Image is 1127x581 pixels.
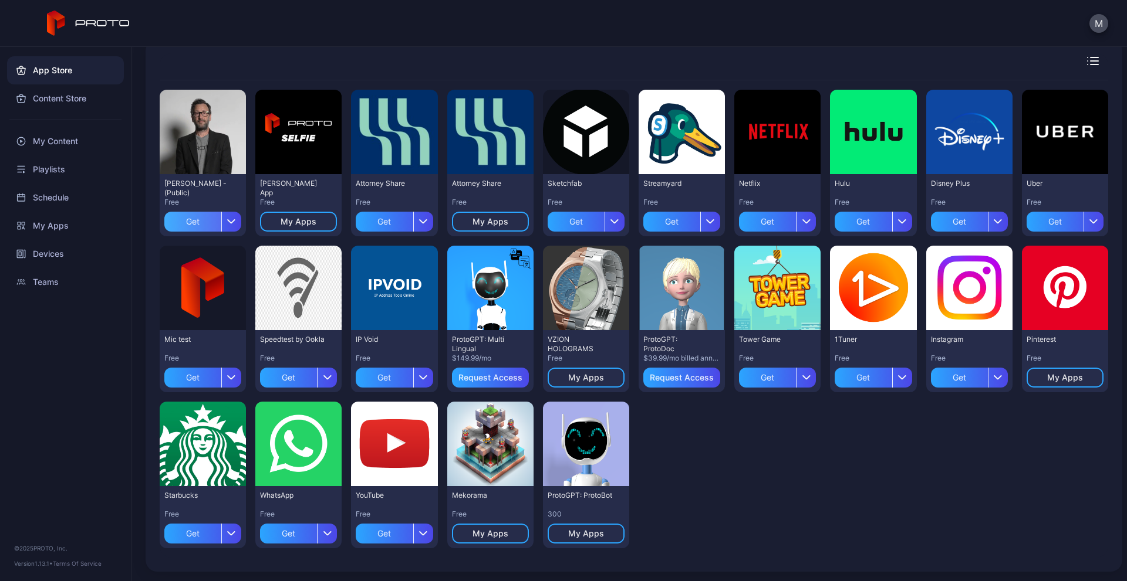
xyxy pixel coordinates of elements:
[568,373,604,382] div: My Apps
[643,354,720,363] div: $39.99/mo billed annually
[473,217,508,226] div: My Apps
[356,335,420,344] div: IP Void
[260,335,325,344] div: Speedtest by Ookla
[7,268,124,296] div: Teams
[164,212,221,232] div: Get
[931,363,1008,388] button: Get
[452,212,529,232] button: My Apps
[356,198,433,207] div: Free
[164,198,241,207] div: Free
[931,198,1008,207] div: Free
[260,509,337,519] div: Free
[931,212,988,232] div: Get
[356,354,433,363] div: Free
[1027,212,1084,232] div: Get
[452,509,529,519] div: Free
[452,368,529,388] button: Request Access
[260,198,337,207] div: Free
[1027,368,1104,388] button: My Apps
[356,519,433,543] button: Get
[931,335,996,344] div: Instagram
[1027,354,1104,363] div: Free
[53,560,102,567] a: Terms Of Service
[1027,198,1104,207] div: Free
[548,212,605,232] div: Get
[164,363,241,388] button: Get
[452,491,517,500] div: Mekorama
[164,519,241,543] button: Get
[1027,179,1091,188] div: Uber
[164,368,221,388] div: Get
[164,354,241,363] div: Free
[7,84,124,113] div: Content Store
[835,363,912,388] button: Get
[931,368,988,388] div: Get
[931,207,1008,232] button: Get
[739,354,816,363] div: Free
[452,179,517,188] div: Attorney Share
[548,207,625,232] button: Get
[835,335,899,344] div: 1Tuner
[7,127,124,155] a: My Content
[650,373,714,382] div: Request Access
[260,368,317,388] div: Get
[164,524,221,543] div: Get
[931,354,1008,363] div: Free
[643,198,720,207] div: Free
[643,368,720,388] button: Request Access
[164,509,241,519] div: Free
[164,207,241,232] button: Get
[356,363,433,388] button: Get
[473,529,508,538] div: My Apps
[452,335,517,354] div: ProtoGPT: Multi Lingual
[835,354,912,363] div: Free
[835,179,899,188] div: Hulu
[260,212,337,232] button: My Apps
[568,529,604,538] div: My Apps
[548,198,625,207] div: Free
[260,519,337,543] button: Get
[356,491,420,500] div: YouTube
[739,179,804,188] div: Netflix
[7,240,124,268] a: Devices
[14,560,53,567] span: Version 1.13.1 •
[7,184,124,212] a: Schedule
[835,207,912,232] button: Get
[281,217,316,226] div: My Apps
[164,179,229,198] div: David N Persona - (Public)
[643,335,708,354] div: ProtoGPT: ProtoDoc
[356,212,413,232] div: Get
[452,198,529,207] div: Free
[356,207,433,232] button: Get
[7,56,124,84] a: App Store
[548,354,625,363] div: Free
[14,543,117,553] div: © 2025 PROTO, Inc.
[260,363,337,388] button: Get
[1047,373,1083,382] div: My Apps
[548,524,625,543] button: My Apps
[1089,14,1108,33] button: M
[458,373,522,382] div: Request Access
[164,335,229,344] div: Mic test
[739,368,796,388] div: Get
[548,491,612,500] div: ProtoGPT: ProtoBot
[356,368,413,388] div: Get
[548,509,625,519] div: 300
[739,335,804,344] div: Tower Game
[931,179,996,188] div: Disney Plus
[260,524,317,543] div: Get
[739,212,796,232] div: Get
[835,198,912,207] div: Free
[643,179,708,188] div: Streamyard
[452,524,529,543] button: My Apps
[643,207,720,232] button: Get
[1027,207,1104,232] button: Get
[7,155,124,184] div: Playlists
[7,212,124,240] a: My Apps
[356,524,413,543] div: Get
[548,335,612,354] div: VZION HOLOGRAMS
